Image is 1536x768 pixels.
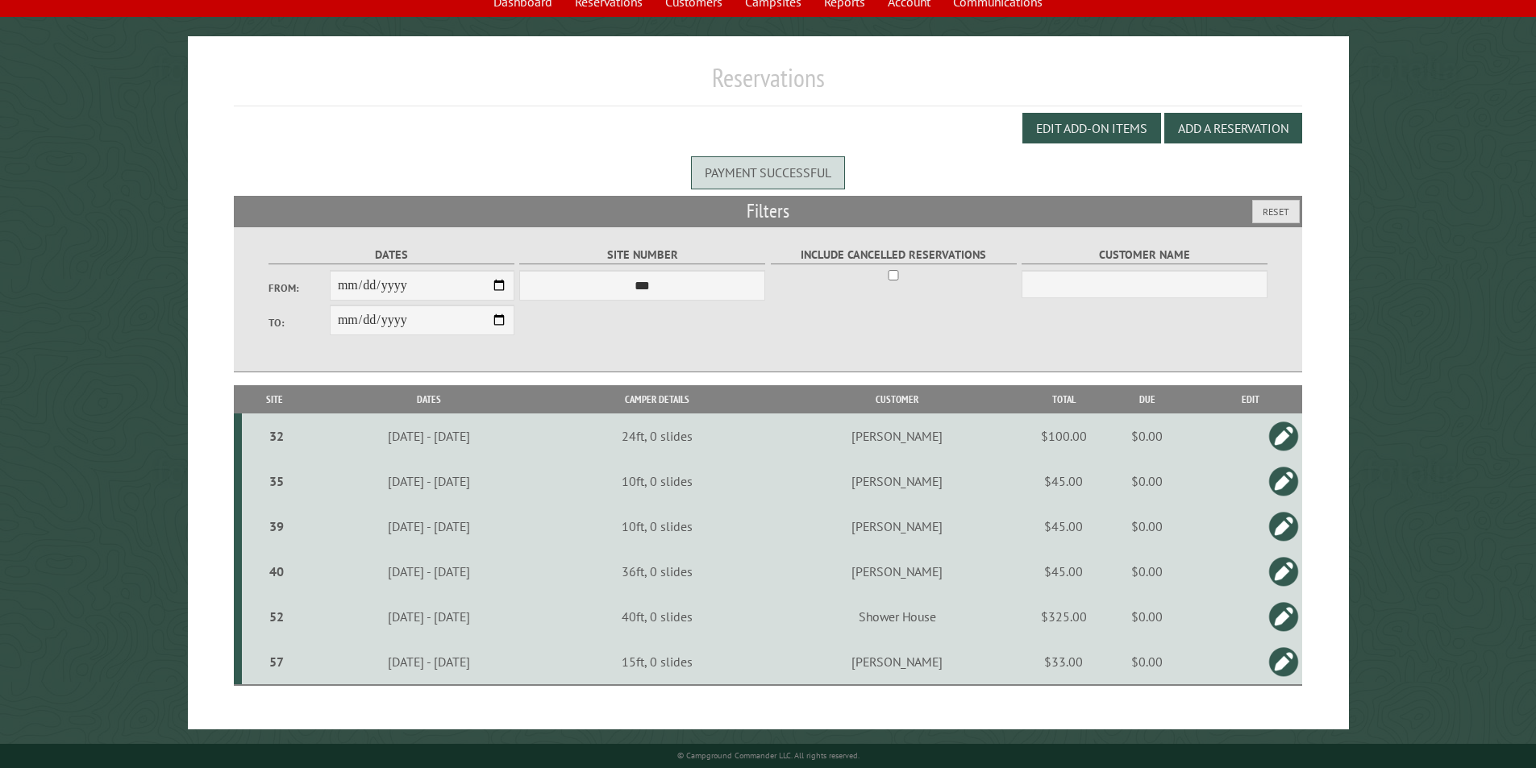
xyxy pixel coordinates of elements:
[551,413,763,459] td: 24ft, 0 slides
[691,156,845,189] div: Payment successful
[763,413,1031,459] td: [PERSON_NAME]
[763,549,1031,594] td: [PERSON_NAME]
[1164,113,1302,143] button: Add a Reservation
[763,385,1031,413] th: Customer
[1096,549,1198,594] td: $0.00
[248,428,305,444] div: 32
[551,504,763,549] td: 10ft, 0 slides
[519,246,765,264] label: Site Number
[310,563,548,579] div: [DATE] - [DATE]
[677,750,860,761] small: © Campground Commander LLC. All rights reserved.
[248,608,305,625] div: 52
[310,473,548,489] div: [DATE] - [DATE]
[248,473,305,489] div: 35
[763,594,1031,639] td: Shower House
[248,563,305,579] div: 40
[310,518,548,534] div: [DATE] - [DATE]
[1031,594,1096,639] td: $325.00
[1096,385,1198,413] th: Due
[1031,549,1096,594] td: $45.00
[268,246,514,264] label: Dates
[242,385,307,413] th: Site
[1096,413,1198,459] td: $0.00
[551,594,763,639] td: 40ft, 0 slides
[1096,459,1198,504] td: $0.00
[1096,594,1198,639] td: $0.00
[1031,639,1096,685] td: $33.00
[763,504,1031,549] td: [PERSON_NAME]
[551,459,763,504] td: 10ft, 0 slides
[1031,385,1096,413] th: Total
[1031,413,1096,459] td: $100.00
[248,654,305,670] div: 57
[551,549,763,594] td: 36ft, 0 slides
[1022,113,1161,143] button: Edit Add-on Items
[551,385,763,413] th: Camper Details
[310,654,548,670] div: [DATE] - [DATE]
[268,280,330,296] label: From:
[551,639,763,685] td: 15ft, 0 slides
[763,459,1031,504] td: [PERSON_NAME]
[234,62,1303,106] h1: Reservations
[310,608,548,625] div: [DATE] - [DATE]
[1022,246,1268,264] label: Customer Name
[307,385,551,413] th: Dates
[1198,385,1302,413] th: Edit
[1096,639,1198,685] td: $0.00
[771,246,1017,264] label: Include Cancelled Reservations
[310,428,548,444] div: [DATE] - [DATE]
[763,639,1031,685] td: [PERSON_NAME]
[268,315,330,330] label: To:
[234,196,1303,226] h2: Filters
[1252,200,1300,223] button: Reset
[248,518,305,534] div: 39
[1096,504,1198,549] td: $0.00
[1031,459,1096,504] td: $45.00
[1031,504,1096,549] td: $45.00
